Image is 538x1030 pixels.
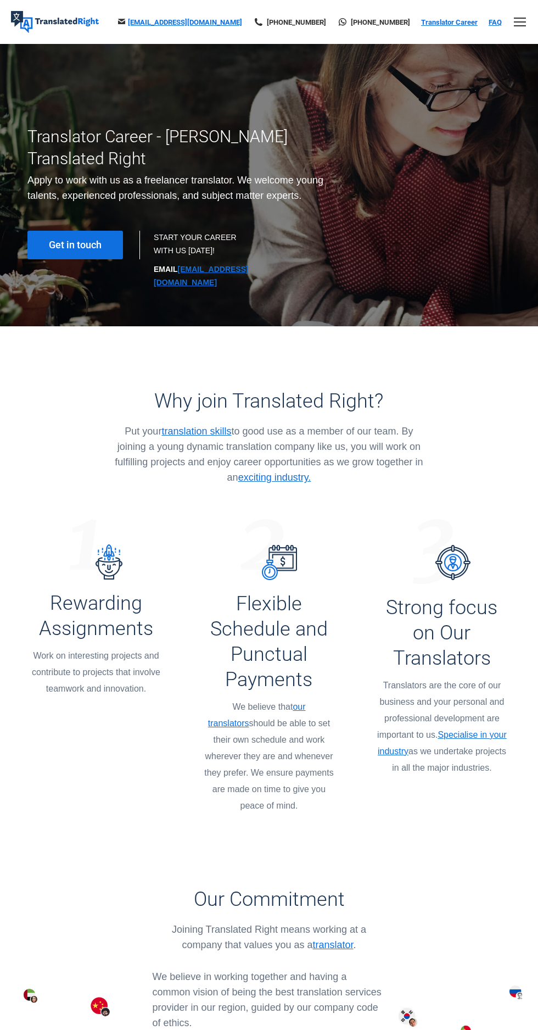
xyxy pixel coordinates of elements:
[253,18,326,27] a: [PHONE_NUMBER]
[208,702,306,728] a: our translators
[11,11,99,33] img: Translated Right
[489,18,502,26] a: FAQ
[313,939,354,950] a: translator
[200,699,338,814] div: We believe that should be able to set their own schedule and work wherever they are and whenever ...
[240,519,297,580] img: null
[161,426,231,437] a: translation skills
[69,519,122,580] img: null
[27,172,344,203] div: Apply to work with us as a freelancer translator. We welcome young talents, experienced professio...
[27,591,165,641] h3: Rewarding Assignments
[238,472,311,483] a: exciting industry.
[154,265,249,287] a: [EMAIL_ADDRESS][DOMAIN_NAME]
[128,18,242,26] a: [EMAIL_ADDRESS][DOMAIN_NAME]
[421,18,478,26] a: Translator Career
[27,648,165,697] div: Work on interesting projects and contribute to projects that involve teamwork and innovation.
[200,591,338,692] h3: Flexible Schedule and Punctual Payments
[337,18,410,27] a: [PHONE_NUMBER]
[49,240,102,250] span: Get in touch
[111,424,428,485] div: Put your to good use as a member of our team. By joining a young dynamic translation company like...
[27,126,344,170] h1: Translator Career - [PERSON_NAME] Translated Right
[111,389,428,413] h3: Why join Translated Right?
[373,595,511,671] h3: Strong focus on Our Translators
[27,231,123,259] a: Get in touch
[378,730,507,756] a: Specialise in your industry
[373,677,511,776] div: Translators are the core of our business and your personal and professional development are impor...
[154,265,249,287] strong: EMAIL
[153,888,386,911] h3: Our Commitment
[153,922,386,953] div: Joining Translated Right means working at a company that values you as a .
[154,231,258,289] div: START YOUR CAREER WITH US [DATE]!
[413,519,470,584] img: null
[513,15,527,29] a: Mobile menu icon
